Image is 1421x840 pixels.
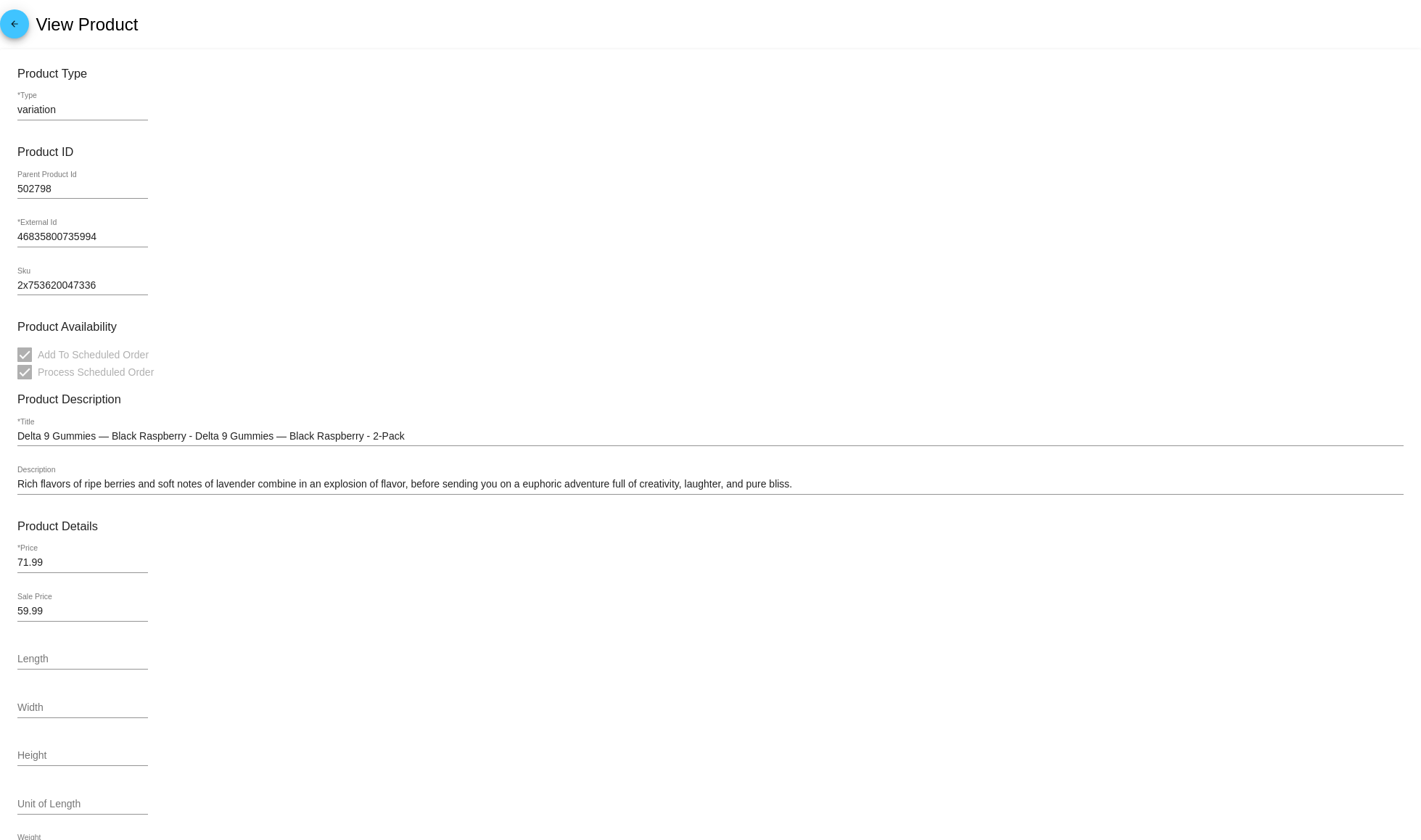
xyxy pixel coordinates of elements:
[36,15,138,35] h2: View Product
[17,67,1404,81] h3: Product Type
[17,606,148,617] input: Sale Price
[17,702,148,714] input: Width
[17,320,1404,334] h3: Product Availability
[17,231,148,243] input: *External Id
[17,104,148,116] input: *Type
[17,750,148,762] input: Height
[17,654,148,665] input: Length
[17,431,1404,442] input: *Title
[6,19,23,36] mat-icon: arrow_back
[17,519,1404,533] h3: Product Details
[17,184,148,195] input: Parent Product Id
[17,557,148,569] input: *Price
[17,280,148,292] input: Sku
[17,145,1404,159] h3: Product ID
[17,479,1404,490] input: Description
[17,799,148,810] input: Unit of Length
[38,346,149,363] span: Add To Scheduled Order
[17,392,1404,406] h3: Product Description
[38,363,154,381] span: Process Scheduled Order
